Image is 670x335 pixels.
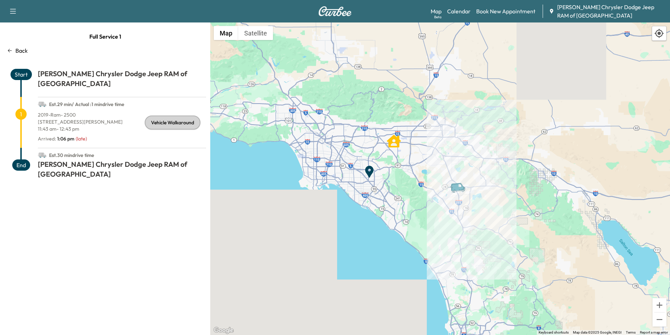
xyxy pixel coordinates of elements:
[652,26,666,41] div: Recenter map
[447,175,472,188] gmp-advanced-marker: Van
[573,330,622,334] span: Map data ©2025 Google, INEGI
[539,330,569,335] button: Keyboard shortcuts
[38,125,206,132] p: 11:43 am - 12:43 pm
[15,109,27,120] span: 1
[212,326,235,335] img: Google
[145,116,200,130] div: Vehicle Walkaround
[362,161,376,175] gmp-advanced-marker: End Point
[214,26,238,40] button: Show street map
[38,118,206,125] p: [STREET_ADDRESS][PERSON_NAME]
[652,313,666,327] button: Zoom out
[431,7,442,15] a: MapBeta
[89,29,121,44] span: Full Service 1
[238,26,273,40] button: Show satellite imagery
[434,14,442,20] div: Beta
[12,159,30,171] span: End
[626,330,636,334] a: Terms (opens in new tab)
[38,111,206,118] p: 2019 - Ram - 2500
[11,69,32,80] span: Start
[38,135,74,142] p: Arrived :
[447,7,471,15] a: Calendar
[49,152,94,158] span: Est. 30 min drive time
[15,46,28,55] p: Back
[212,326,235,335] a: Open this area in Google Maps (opens a new window)
[557,3,664,20] span: [PERSON_NAME] Chrysler Dodge Jeep RAM of [GEOGRAPHIC_DATA]
[640,330,668,334] a: Report a map error
[652,298,666,312] button: Zoom in
[57,136,74,142] span: 1:06 pm
[49,101,124,107] span: Est. 29 min / Actual : 1 min drive time
[38,159,206,182] h1: [PERSON_NAME] Chrysler Dodge Jeep RAM of [GEOGRAPHIC_DATA]
[38,69,206,91] h1: [PERSON_NAME] Chrysler Dodge Jeep RAM of [GEOGRAPHIC_DATA]
[76,136,87,142] span: ( late )
[318,6,352,16] img: Curbee Logo
[476,7,535,15] a: Book New Appointment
